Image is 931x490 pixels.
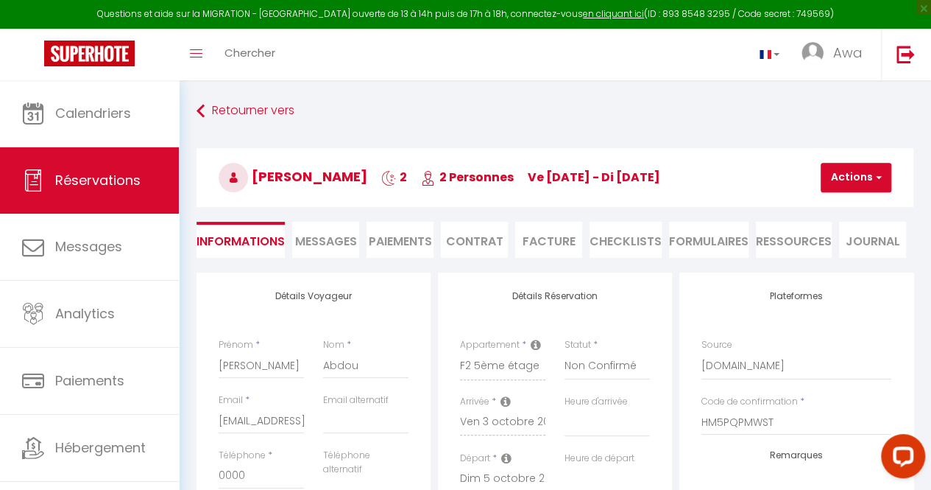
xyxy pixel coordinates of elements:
label: Code de confirmation [701,395,798,409]
span: Messages [295,233,357,250]
iframe: LiveChat chat widget [869,428,931,490]
li: Facture [515,222,582,258]
a: en cliquant ici [583,7,644,20]
img: logout [896,45,915,63]
img: ... [801,42,824,64]
span: Paiements [55,371,124,390]
label: Arrivée [460,395,489,409]
h4: Détails Voyageur [219,291,408,301]
span: Hébergement [55,438,146,457]
label: Téléphone alternatif [323,449,408,477]
li: Paiements [367,222,433,258]
li: FORMULAIRES [669,222,748,258]
span: 2 Personnes [421,169,514,186]
img: Super Booking [44,41,135,66]
label: Source [701,338,732,352]
span: [PERSON_NAME] [219,167,367,186]
button: Actions [821,163,891,192]
li: CHECKLISTS [590,222,662,258]
label: Prénom [219,338,253,352]
h4: Remarques [701,450,891,461]
span: 2 [381,169,407,186]
label: Email alternatif [323,393,389,407]
label: Nom [323,338,344,352]
li: Contrat [441,222,508,258]
a: Retourner vers [197,98,913,125]
li: Journal [839,222,906,258]
label: Heure de départ [564,452,634,466]
span: Chercher [224,45,275,60]
h4: Plateformes [701,291,891,301]
label: Téléphone [219,449,266,463]
span: Awa [833,43,863,62]
span: ve [DATE] - di [DATE] [528,169,660,186]
label: Départ [460,452,490,466]
label: Statut [564,338,591,352]
span: Analytics [55,304,115,323]
li: Informations [197,222,285,258]
a: ... Awa [790,29,881,80]
a: Chercher [213,29,286,80]
label: Email [219,393,243,407]
span: Réservations [55,171,141,189]
span: Calendriers [55,104,131,122]
li: Ressources [756,222,832,258]
label: Appartement [460,338,520,352]
span: Messages [55,237,122,256]
label: Heure d'arrivée [564,395,628,409]
h4: Détails Réservation [460,291,650,301]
